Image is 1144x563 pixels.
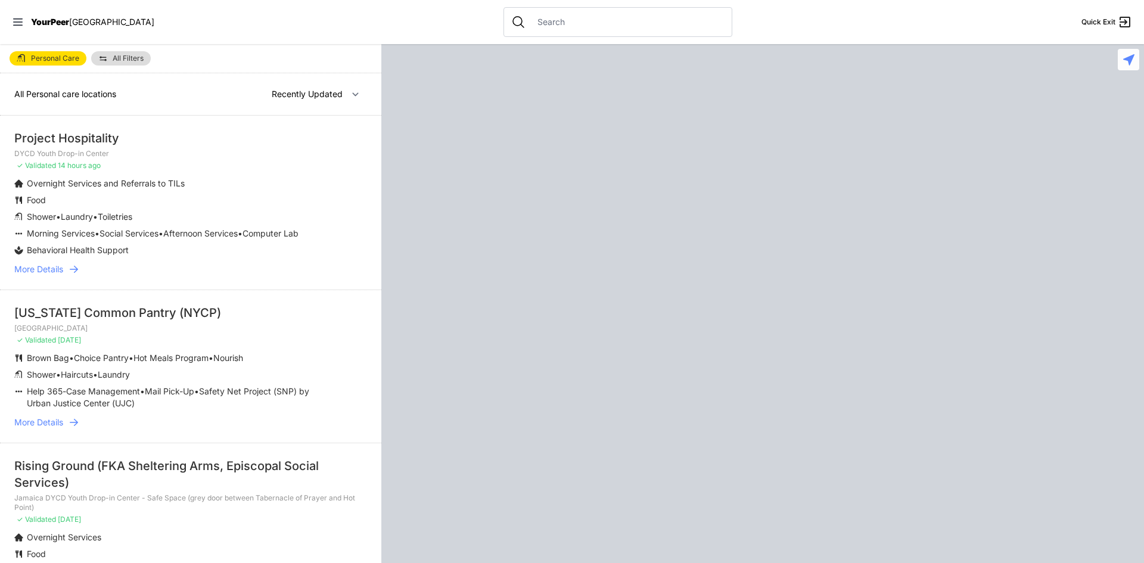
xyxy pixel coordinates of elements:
span: • [56,369,61,380]
span: Brown Bag [27,353,69,363]
span: Hot Meals Program [133,353,209,363]
span: ✓ Validated [17,161,56,170]
span: Nourish [213,353,243,363]
span: Mail Pick-Up [145,386,194,396]
a: More Details [14,416,367,428]
span: ✓ Validated [17,335,56,344]
span: More Details [14,263,63,275]
span: [GEOGRAPHIC_DATA] [69,17,154,27]
span: • [93,369,98,380]
span: • [69,353,74,363]
div: [US_STATE] Common Pantry (NYCP) [14,304,367,321]
span: Personal Care [31,55,79,62]
span: • [95,228,100,238]
span: • [194,386,199,396]
span: Morning Services [27,228,95,238]
span: Food [27,549,46,559]
span: Choice Pantry [74,353,129,363]
a: More Details [14,263,367,275]
a: Personal Care [10,51,86,66]
span: Behavioral Health Support [27,245,129,255]
span: Shower [27,369,56,380]
a: Quick Exit [1081,15,1132,29]
span: [DATE] [58,335,81,344]
span: Haircuts [61,369,93,380]
span: Shower [27,211,56,222]
span: Food [27,195,46,205]
span: Quick Exit [1081,17,1115,27]
span: All Filters [113,55,144,62]
span: • [93,211,98,222]
span: Social Services [100,228,158,238]
input: Search [530,16,725,28]
span: YourPeer [31,17,69,27]
span: Overnight Services [27,532,101,542]
a: All Filters [91,51,151,66]
div: Rising Ground (FKA Sheltering Arms, Episcopal Social Services) [14,458,367,491]
span: [DATE] [58,515,81,524]
span: Computer Lab [243,228,299,238]
span: All Personal care locations [14,89,116,99]
span: • [209,353,213,363]
span: Toiletries [98,211,132,222]
div: Project Hospitality [14,130,367,147]
span: ✓ Validated [17,515,56,524]
span: Afternoon Services [163,228,238,238]
span: • [129,353,133,363]
span: • [158,228,163,238]
p: [GEOGRAPHIC_DATA] [14,324,367,333]
span: • [238,228,243,238]
span: • [56,211,61,222]
span: Help 365-Case Management [27,386,140,396]
a: YourPeer[GEOGRAPHIC_DATA] [31,18,154,26]
p: DYCD Youth Drop-in Center [14,149,367,158]
span: Laundry [98,369,130,380]
span: Overnight Services and Referrals to TILs [27,178,185,188]
span: • [140,386,145,396]
span: 14 hours ago [58,161,101,170]
span: More Details [14,416,63,428]
p: Jamaica DYCD Youth Drop-in Center - Safe Space (grey door between Tabernacle of Prayer and Hot Po... [14,493,367,512]
span: Laundry [61,211,93,222]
